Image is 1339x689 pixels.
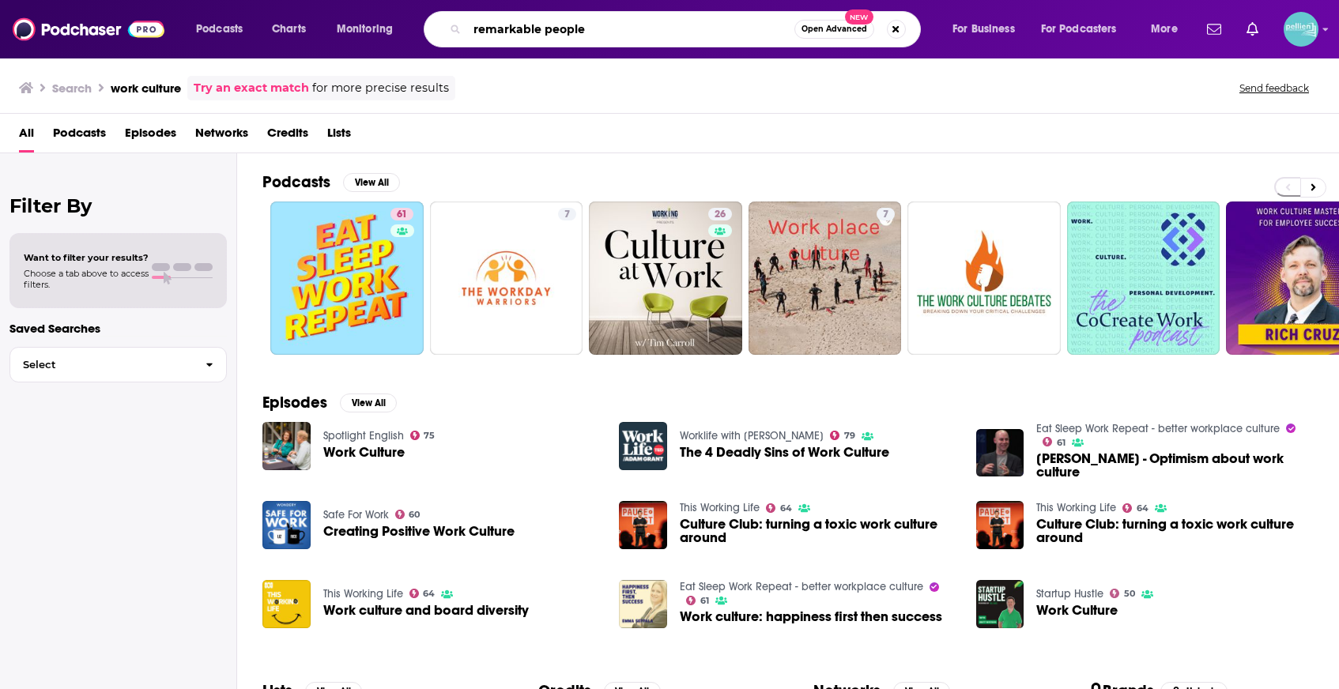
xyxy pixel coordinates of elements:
h3: Search [52,81,92,96]
a: PodcastsView All [262,172,400,192]
img: Work culture: happiness first then success [619,580,667,628]
a: 61 [1043,437,1066,446]
a: Credits [267,120,308,152]
a: 64 [766,503,792,513]
a: Work Culture [323,446,405,459]
a: Show notifications dropdown [1201,16,1228,43]
span: 75 [424,432,435,439]
a: Eat Sleep Work Repeat - better workplace culture [680,580,923,593]
a: This Working Life [680,501,760,514]
a: Episodes [125,120,176,152]
a: Show notifications dropdown [1240,16,1265,43]
a: 26 [589,201,742,355]
span: 79 [844,432,855,439]
span: 7 [564,207,570,223]
a: Adam Grant - Optimism about work culture [1036,452,1314,479]
span: For Podcasters [1041,18,1117,40]
a: This Working Life [1036,501,1116,514]
a: Spotlight English [323,429,404,442]
a: Startup Hustle [1036,587,1103,601]
a: The 4 Deadly Sins of Work Culture [680,446,889,459]
a: Culture Club: turning a toxic work culture around [976,501,1024,549]
a: 26 [708,208,732,220]
img: Work Culture [262,422,311,470]
img: Creating Positive Work Culture [262,501,311,549]
span: Charts [272,18,306,40]
span: Choose a tab above to access filters. [24,268,149,290]
a: Work culture and board diversity [323,604,529,617]
img: Podchaser - Follow, Share and Rate Podcasts [13,14,164,44]
a: Worklife with Adam Grant [680,429,824,442]
button: View All [340,393,397,412]
button: Send feedback [1235,81,1314,95]
span: 50 [1124,590,1135,597]
a: 7 [558,208,576,220]
span: 26 [715,207,726,223]
a: EpisodesView All [262,393,397,412]
a: 61 [390,208,413,220]
span: Logged in as JessicaPellien [1284,12,1318,47]
span: Open Advanced [802,25,867,33]
a: Lists [327,120,351,152]
img: The 4 Deadly Sins of Work Culture [619,422,667,470]
span: 61 [1057,439,1066,446]
h2: Podcasts [262,172,330,192]
span: 64 [423,590,435,597]
a: Safe For Work [323,508,389,521]
a: Culture Club: turning a toxic work culture around [1036,518,1314,544]
a: 79 [830,431,855,440]
a: Work culture: happiness first then success [680,610,942,623]
span: Select [10,360,193,370]
h3: work culture [111,81,181,96]
span: Monitoring [337,18,393,40]
span: 7 [883,207,888,223]
a: 61 [270,201,424,355]
img: Work culture and board diversity [262,580,311,628]
a: Work Culture [1036,604,1118,617]
span: For Business [952,18,1015,40]
a: Culture Club: turning a toxic work culture around [680,518,957,544]
span: 61 [700,597,709,604]
h2: Episodes [262,393,327,412]
a: 7 [430,201,583,355]
a: 50 [1110,589,1135,598]
a: Networks [195,120,248,152]
p: Saved Searches [9,321,227,336]
input: Search podcasts, credits, & more... [467,17,794,42]
img: User Profile [1284,12,1318,47]
a: Podcasts [53,120,106,152]
a: 64 [409,589,436,598]
span: 64 [780,505,792,512]
span: 61 [397,207,407,223]
button: Open AdvancedNew [794,20,874,39]
span: Podcasts [196,18,243,40]
a: Try an exact match [194,79,309,97]
div: Search podcasts, credits, & more... [439,11,936,47]
a: All [19,120,34,152]
a: 75 [410,431,436,440]
span: Creating Positive Work Culture [323,525,515,538]
a: Charts [262,17,315,42]
a: 7 [749,201,902,355]
span: 60 [409,511,420,518]
span: Want to filter your results? [24,252,149,263]
button: open menu [1031,17,1140,42]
